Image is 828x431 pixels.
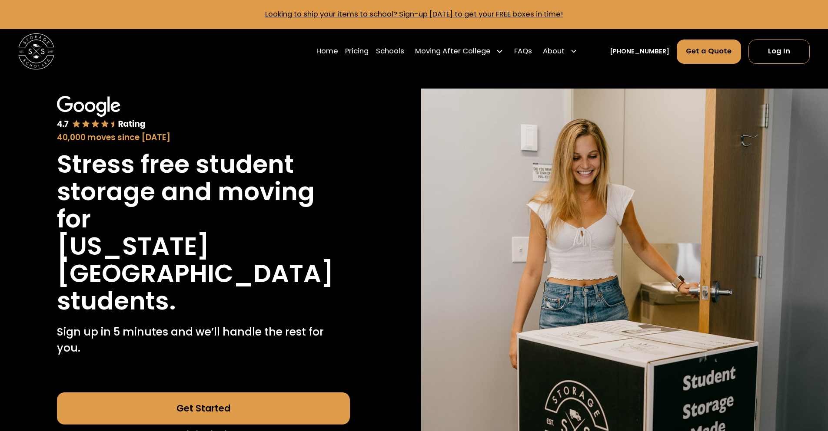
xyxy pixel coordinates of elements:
[412,39,507,64] div: Moving After College
[57,233,350,287] h1: [US_STATE][GEOGRAPHIC_DATA]
[543,46,565,57] div: About
[610,47,669,56] a: [PHONE_NUMBER]
[57,324,350,356] p: Sign up in 5 minutes and we’ll handle the rest for you.
[345,39,369,64] a: Pricing
[265,9,563,19] a: Looking to ship your items to school? Sign-up [DATE] to get your FREE boxes in time!
[514,39,532,64] a: FAQs
[376,39,404,64] a: Schools
[18,33,54,69] a: home
[57,132,350,144] div: 40,000 moves since [DATE]
[57,287,176,315] h1: students.
[57,392,350,425] a: Get Started
[316,39,338,64] a: Home
[57,96,146,130] img: Google 4.7 star rating
[677,39,742,64] a: Get a Quote
[18,33,54,69] img: Storage Scholars main logo
[57,151,350,233] h1: Stress free student storage and moving for
[748,39,810,64] a: Log In
[539,39,581,64] div: About
[415,46,491,57] div: Moving After College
